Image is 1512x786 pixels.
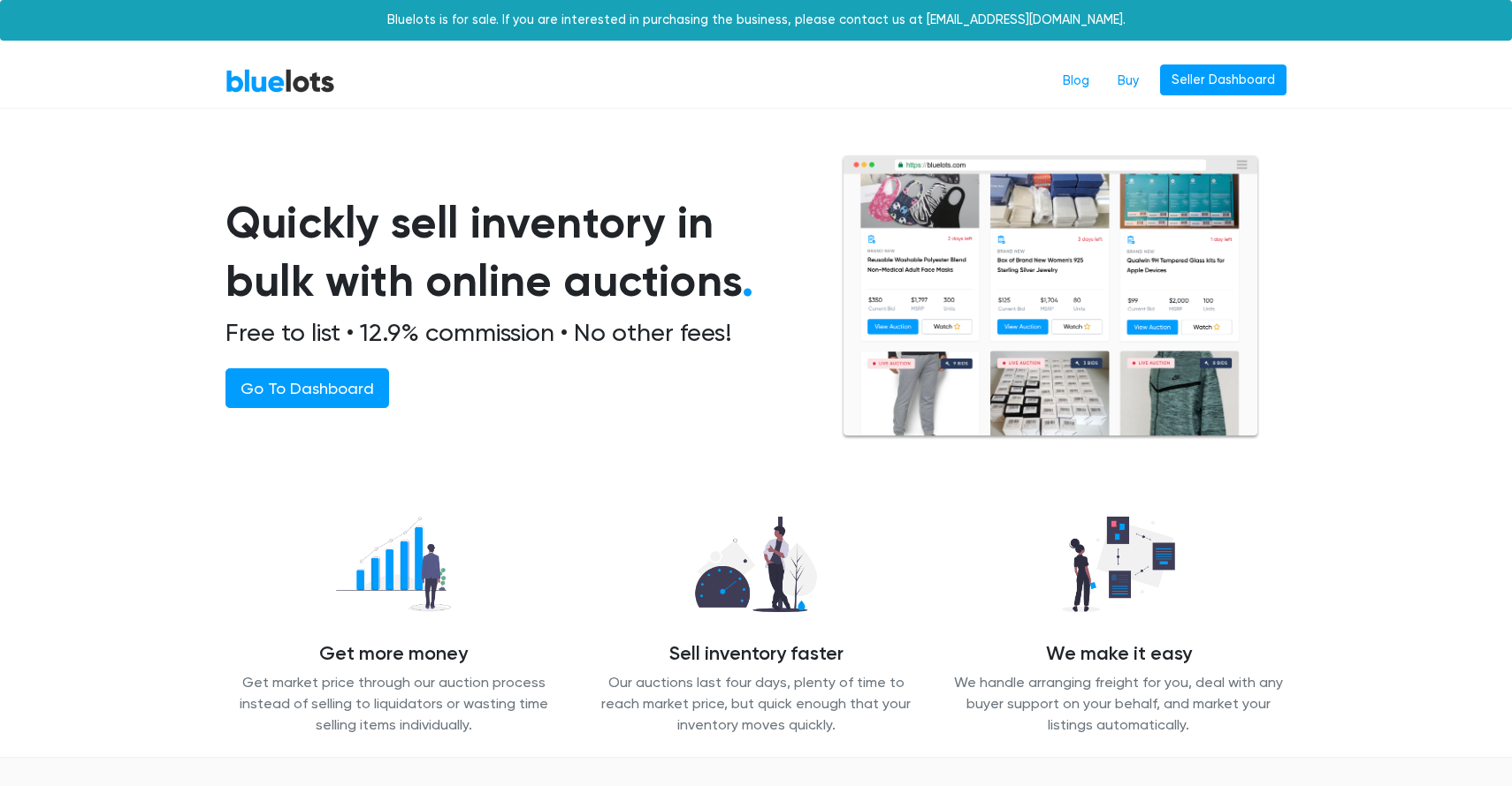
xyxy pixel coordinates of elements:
img: recover_more-49f15717009a7689fa30a53869d6e2571c06f7df1acb54a68b0676dd95821868.png [321,507,466,622]
img: we_manage-77d26b14627abc54d025a00e9d5ddefd645ea4957b3cc0d2b85b0966dac19dae.png [1048,507,1189,622]
img: sell_faster-bd2504629311caa3513348c509a54ef7601065d855a39eafb26c6393f8aa8a46.png [681,507,832,622]
h1: Quickly sell inventory in bulk with online auctions [225,193,798,311]
a: Buy [1103,64,1153,98]
p: We handle arranging freight for you, deal with any buyer support on your behalf, and market your ... [951,672,1287,736]
a: BlueLots [225,68,335,94]
a: Go To Dashboard [225,368,389,408]
a: Blog [1049,64,1103,98]
span: . [742,254,753,307]
h4: Get more money [225,643,561,666]
h2: Free to list • 12.9% commission • No other fees! [225,318,798,348]
p: Our auctions last four days, plenty of time to reach market price, but quick enough that your inv... [588,672,924,736]
p: Get market price through our auction process instead of selling to liquidators or wasting time se... [225,672,561,736]
img: browserlots-effe8949e13f0ae0d7b59c7c387d2f9fb811154c3999f57e71a08a1b8b46c466.png [841,155,1260,440]
h4: We make it easy [951,643,1287,666]
a: Seller Dashboard [1160,64,1287,96]
h4: Sell inventory faster [588,643,924,666]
